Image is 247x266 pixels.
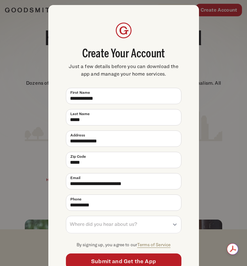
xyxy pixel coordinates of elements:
span: Zip Code [70,154,86,159]
a: Terms of Service [137,242,170,247]
span: Create Your Account [66,48,181,60]
p: By signing up, you agree to our [66,241,181,248]
span: First Name [70,90,90,95]
span: Just a few details before you can download the app and manage your home services. [66,63,181,78]
span: Last Name [70,111,90,117]
span: Phone [70,196,82,202]
span: Email [70,175,80,181]
span: Address [70,132,85,138]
